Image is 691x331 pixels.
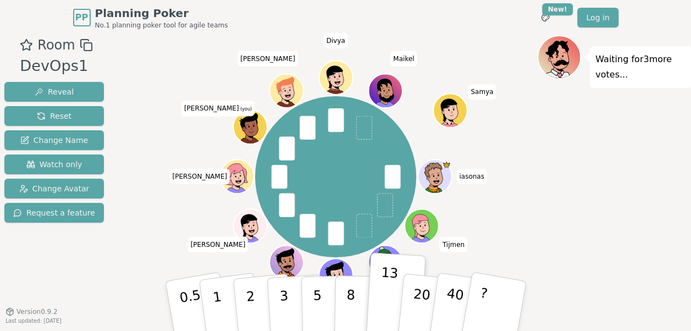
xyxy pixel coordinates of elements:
[542,3,573,15] div: New!
[535,8,555,27] button: New!
[378,264,399,325] p: 13
[4,130,104,150] button: Change Name
[4,106,104,126] button: Reset
[468,85,496,100] span: Click to change your name
[5,307,58,316] button: Version0.9.2
[234,111,266,143] button: Click to change your avatar
[4,179,104,198] button: Change Avatar
[95,5,228,21] span: Planning Poker
[20,35,33,55] button: Add as favourite
[4,82,104,102] button: Reveal
[181,101,255,117] span: Click to change your name
[324,33,348,48] span: Click to change your name
[16,307,58,316] span: Version 0.9.2
[237,51,298,67] span: Click to change your name
[188,237,248,252] span: Click to change your name
[13,207,95,218] span: Request a feature
[20,55,92,78] div: DevOps1
[75,11,88,24] span: PP
[456,169,487,184] span: Click to change your name
[19,183,90,194] span: Change Avatar
[390,51,417,67] span: Click to change your name
[595,52,686,82] p: Waiting for 3 more votes...
[169,169,230,184] span: Click to change your name
[239,107,252,112] span: (you)
[440,237,467,252] span: Click to change your name
[35,86,74,97] span: Reveal
[442,161,450,169] span: iasonas is the host
[37,35,75,55] span: Room
[577,8,618,27] a: Log in
[95,21,228,30] span: No.1 planning poker tool for agile teams
[4,203,104,223] button: Request a feature
[20,135,88,146] span: Change Name
[5,318,62,324] span: Last updated: [DATE]
[26,159,82,170] span: Watch only
[37,111,71,122] span: Reset
[73,5,228,30] a: PPPlanning PokerNo.1 planning poker tool for agile teams
[4,155,104,174] button: Watch only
